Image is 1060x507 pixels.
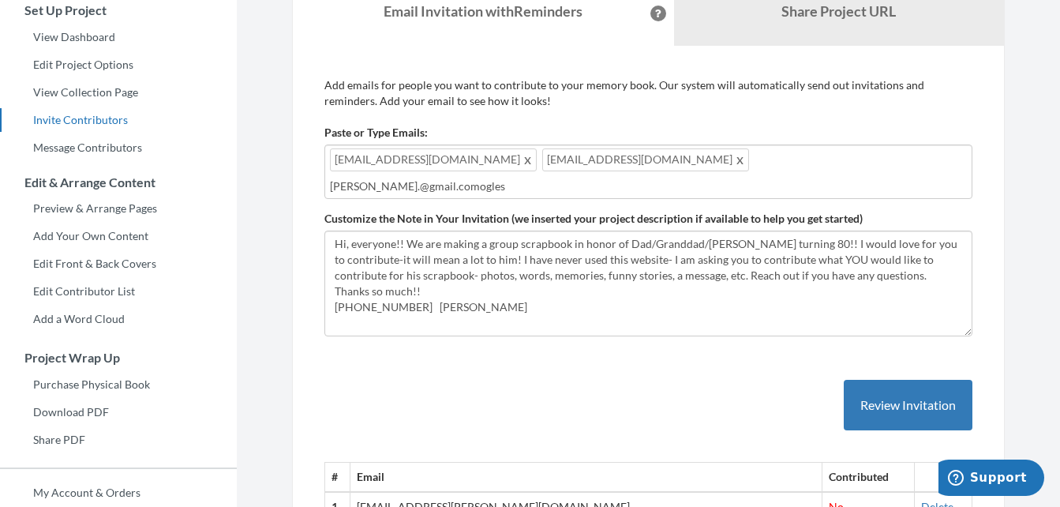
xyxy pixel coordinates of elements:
[1,3,237,17] h3: Set Up Project
[325,463,350,492] th: #
[330,178,967,195] input: Add contributor email(s) here...
[384,2,582,20] strong: Email Invitation with Reminders
[781,2,896,20] b: Share Project URL
[330,148,537,171] span: [EMAIL_ADDRESS][DOMAIN_NAME]
[324,211,863,227] label: Customize the Note in Your Invitation (we inserted your project description if available to help ...
[938,460,1044,499] iframe: Opens a widget where you can chat to one of our agents
[324,77,972,109] p: Add emails for people you want to contribute to your memory book. Our system will automatically s...
[1,351,237,365] h3: Project Wrap Up
[324,231,972,336] textarea: Hi, everyone!! We are making a group scrapbook in honor of Dad/Granddad/[PERSON_NAME] turning 80!...
[542,148,749,171] span: [EMAIL_ADDRESS][DOMAIN_NAME]
[844,380,972,431] button: Review Invitation
[350,463,822,492] th: Email
[822,463,914,492] th: Contributed
[1,175,237,190] h3: Edit & Arrange Content
[324,125,428,141] label: Paste or Type Emails:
